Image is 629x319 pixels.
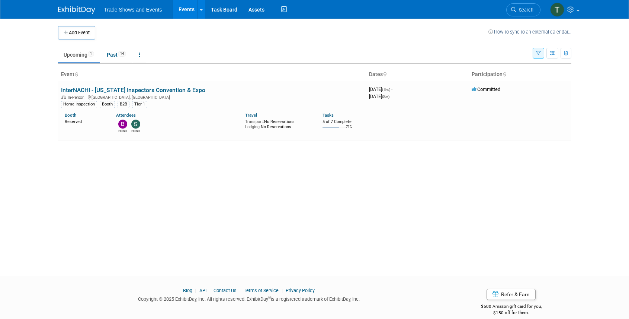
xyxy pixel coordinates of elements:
[346,125,352,135] td: 71%
[451,310,571,316] div: $150 off for them.
[286,288,315,293] a: Privacy Policy
[244,288,279,293] a: Terms of Service
[245,124,261,129] span: Lodging:
[391,86,392,92] span: -
[516,7,533,13] span: Search
[268,296,271,300] sup: ®
[61,94,363,100] div: [GEOGRAPHIC_DATA], [GEOGRAPHIC_DATA]
[118,129,127,133] div: Bobby DeSpain
[116,113,136,118] a: Attendees
[118,101,129,108] div: B2B
[183,288,192,293] a: Blog
[366,68,469,81] th: Dates
[245,118,311,129] div: No Reservations No Reservations
[58,48,100,62] a: Upcoming1
[506,3,540,16] a: Search
[58,6,95,14] img: ExhibitDay
[280,288,285,293] span: |
[118,120,127,129] img: Bobby DeSpain
[382,95,389,99] span: (Sat)
[382,88,390,92] span: (Thu)
[58,26,95,40] button: Add Event
[383,71,386,77] a: Sort by Start Date
[58,294,440,303] div: Copyright © 2025 ExhibitDay, Inc. All rights reserved. ExhibitDay is a registered trademark of Ex...
[488,29,571,35] a: How to sync to an external calendar...
[322,113,334,118] a: Tasks
[503,71,506,77] a: Sort by Participation Type
[74,71,78,77] a: Sort by Event Name
[208,288,212,293] span: |
[68,95,87,100] span: In-Person
[469,68,571,81] th: Participation
[245,113,257,118] a: Travel
[118,51,126,57] span: 14
[58,68,366,81] th: Event
[199,288,206,293] a: API
[369,86,392,92] span: [DATE]
[214,288,237,293] a: Contact Us
[61,101,97,108] div: Home Inspection
[245,119,264,124] span: Transport:
[451,299,571,316] div: $500 Amazon gift card for you,
[131,129,140,133] div: Simona Daneshfar
[104,7,162,13] span: Trade Shows and Events
[65,113,76,118] a: Booth
[61,86,205,94] a: InterNACHI - [US_STATE] Inspectors Convention & Expo
[101,48,132,62] a: Past14
[369,94,389,99] span: [DATE]
[88,51,94,57] span: 1
[131,120,140,129] img: Simona Daneshfar
[193,288,198,293] span: |
[472,86,500,92] span: Committed
[487,289,536,300] a: Refer & Earn
[322,119,363,124] div: 5 of 7 Complete
[550,3,564,17] img: Tiff Wagner
[132,101,147,108] div: Tier 1
[65,118,105,124] div: Reserved
[100,101,115,108] div: Booth
[61,95,66,99] img: In-Person Event
[238,288,243,293] span: |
